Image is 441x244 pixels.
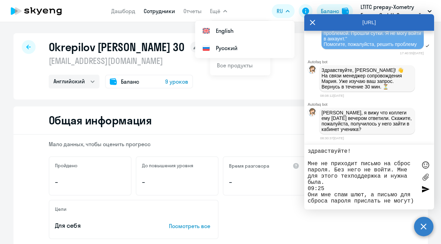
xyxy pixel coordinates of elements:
p: – [142,178,212,187]
button: Ещё [210,4,227,18]
h2: Общая информация [49,113,152,127]
a: Отчеты [183,8,202,15]
p: [EMAIL_ADDRESS][DOMAIN_NAME] [49,55,215,66]
img: Русский [202,44,210,52]
span: Баланс [121,77,139,86]
time: 08:30:37[DATE] [320,136,344,140]
p: Здравствуйте, [PERSON_NAME]! 👋 ﻿На связи менеджер сопровождения Мария. Уже изучаю ваш запрос. Вер... [322,67,413,90]
time: 17:40:55[DATE] [400,51,424,55]
div: Autofaq bot [308,60,434,64]
h5: До повышения уровня [142,162,193,169]
p: – [55,178,125,187]
img: bot avatar [308,108,317,118]
p: Посмотреть все [169,222,212,230]
button: Балансbalance [317,4,353,18]
textarea: здравствуйте! Мне не приходит письмо на сброс пароля. Без него не войти. Мне для этого техподдерж... [308,148,417,206]
button: RU [272,4,295,18]
img: bot avatar [308,66,317,76]
span: Ещё [210,7,220,15]
ul: Ещё [195,21,295,58]
p: Для себя [55,221,147,230]
p: [PERSON_NAME], я вижу что коллеги ему [DATE] вечером ответили. Скажите, пожалуйста, получилось у ... [322,110,413,132]
button: LTITC prepay-Xometry Europe GmbH_Основной, Xometry Europe GmbH [357,3,435,19]
a: Дашборд [111,8,135,15]
div: Autofaq bot [308,102,434,106]
h1: Okrepilov [PERSON_NAME] 30 [49,40,185,54]
p: – [229,178,299,187]
img: English [202,27,210,35]
span: RU [277,7,283,15]
a: Все продукты [217,62,253,69]
h5: Время разговора [229,163,269,169]
span: 9 уроков [165,77,188,86]
time: 08:08:12[DATE] [320,94,344,97]
h5: Цели [55,206,66,212]
img: balance [342,8,349,15]
div: Баланс [321,7,339,15]
p: LTITC prepay-Xometry Europe GmbH_Основной, Xometry Europe GmbH [361,3,425,19]
label: Лимит 10 файлов [420,172,431,182]
p: Мало данных, чтобы оценить прогресс [49,140,393,148]
a: Сотрудники [144,8,175,15]
h5: Пройдено [55,162,77,169]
